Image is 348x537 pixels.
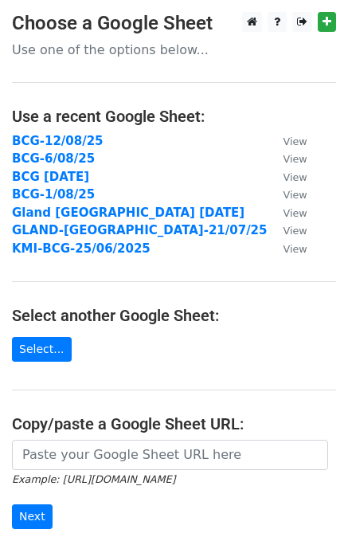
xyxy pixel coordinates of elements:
a: View [268,134,307,148]
a: View [268,241,307,256]
a: View [268,206,307,220]
a: View [268,151,307,166]
small: View [283,153,307,165]
a: View [268,187,307,202]
small: View [283,225,307,237]
h4: Select another Google Sheet: [12,306,336,325]
a: BCG-1/08/25 [12,187,95,202]
a: BCG [DATE] [12,170,89,184]
h4: Use a recent Google Sheet: [12,107,336,126]
a: View [268,223,307,237]
a: Select... [12,337,72,362]
a: BCG-12/08/25 [12,134,104,148]
small: View [283,207,307,219]
small: View [283,243,307,255]
a: BCG-6/08/25 [12,151,95,166]
small: Example: [URL][DOMAIN_NAME] [12,473,175,485]
small: View [283,135,307,147]
a: GLAND-[GEOGRAPHIC_DATA]-21/07/25 [12,223,268,237]
h4: Copy/paste a Google Sheet URL: [12,414,336,433]
a: KMI-BCG-25/06/2025 [12,241,151,256]
p: Use one of the options below... [12,41,336,58]
small: View [283,171,307,183]
h3: Choose a Google Sheet [12,12,336,35]
input: Next [12,504,53,529]
small: View [283,189,307,201]
input: Paste your Google Sheet URL here [12,440,328,470]
a: Gland [GEOGRAPHIC_DATA] [DATE] [12,206,244,220]
a: View [268,170,307,184]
